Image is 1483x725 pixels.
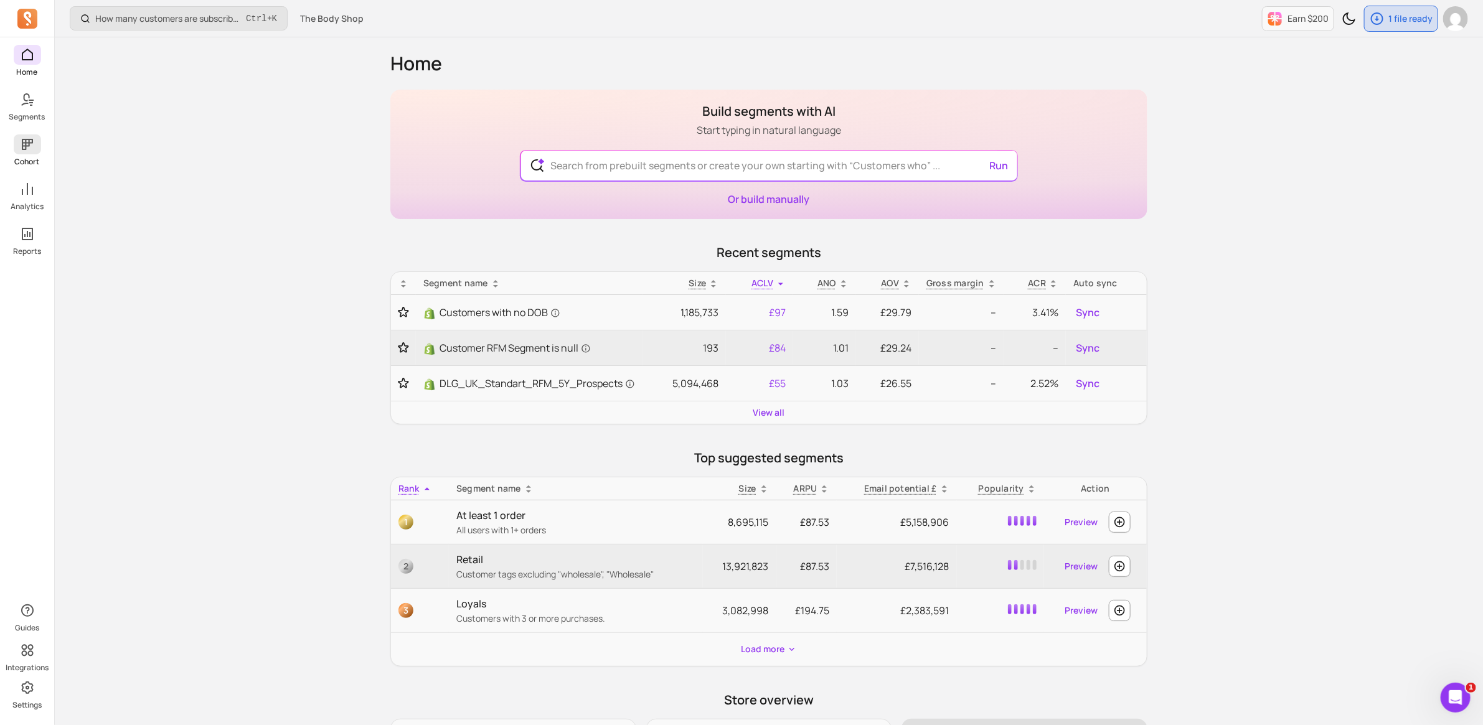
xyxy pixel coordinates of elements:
[70,6,288,30] button: How many customers are subscribed to my email list?Ctrl+K
[14,598,41,635] button: Guides
[926,376,997,391] p: --
[390,449,1147,467] p: Top suggested segments
[733,340,786,355] p: £84
[1076,376,1099,391] span: Sync
[456,482,695,495] div: Segment name
[15,157,40,167] p: Cohort
[440,376,635,391] span: DLG_UK_Standart_RFM_5Y_Prospects
[1364,6,1438,32] button: 1 file ready
[15,623,39,633] p: Guides
[817,277,836,289] span: ANO
[456,508,695,523] p: At least 1 order
[1012,376,1058,391] p: 2.52%
[800,559,829,573] span: £87.53
[979,482,1024,495] p: Popularity
[11,202,44,212] p: Analytics
[456,596,695,611] p: Loyals
[1441,683,1471,713] iframe: Intercom live chat
[1073,373,1102,393] button: Sync
[456,612,695,625] p: Customers with 3 or more purchases.
[423,343,436,355] img: Shopify
[728,192,810,206] a: Or build manually
[736,638,802,661] button: Load more
[1060,555,1103,578] a: Preview
[864,305,911,320] p: £29.79
[926,340,997,355] p: --
[926,277,984,289] p: Gross margin
[733,376,786,391] p: £55
[398,482,420,494] span: Rank
[398,306,408,319] button: Toggle favorite
[739,482,756,494] span: Size
[1060,511,1103,533] a: Preview
[246,12,277,25] span: +
[6,663,49,673] p: Integrations
[650,340,718,355] p: 193
[723,604,769,617] span: 3,082,998
[456,524,695,536] p: All users with 1+ orders
[697,123,841,138] p: Start typing in natural language
[751,277,773,289] span: ACLV
[1073,302,1102,322] button: Sync
[423,340,635,355] a: ShopifyCustomer RFM Segment is null
[926,305,997,320] p: --
[1288,12,1329,25] p: Earn $200
[398,515,413,530] span: 1
[794,482,817,495] p: ARPU
[1012,340,1058,355] p: --
[733,305,786,320] p: £97
[1028,277,1046,289] p: ACR
[753,406,785,419] a: View all
[697,103,841,120] h1: Build segments with AI
[1388,12,1433,25] p: 1 file ready
[800,515,829,529] span: £87.53
[423,305,635,320] a: ShopifyCustomers with no DOB
[9,112,45,122] p: Segments
[423,277,635,289] div: Segment name
[95,12,241,25] p: How many customers are subscribed to my email list?
[300,12,364,25] span: The Body Shop
[456,568,695,581] p: Customer tags excluding "wholesale", "Wholesale"
[1012,305,1058,320] p: 3.41%
[984,153,1013,178] button: Run
[1076,305,1099,320] span: Sync
[905,559,949,573] span: £7,516,128
[398,603,413,618] span: 3
[650,305,718,320] p: 1,185,733
[1060,599,1103,622] a: Preview
[795,604,829,617] span: £194.75
[398,342,408,354] button: Toggle favorite
[801,305,849,320] p: 1.59
[1262,6,1334,31] button: Earn $200
[801,340,849,355] p: 1.01
[864,482,937,495] p: Email potential £
[901,604,949,617] span: £2,383,591
[390,244,1147,261] p: Recent segments
[398,559,413,574] span: 2
[17,67,38,77] p: Home
[13,246,41,256] p: Reports
[1076,340,1099,355] span: Sync
[723,559,769,573] span: 13,921,823
[541,151,997,180] input: Search from prebuilt segments or create your own starting with “Customers who” ...
[423,378,436,391] img: Shopify
[246,12,267,25] kbd: Ctrl
[12,700,42,710] p: Settings
[650,376,718,391] p: 5,094,468
[901,515,949,529] span: £5,158,906
[1466,683,1476,693] span: 1
[398,377,408,390] button: Toggle favorite
[1443,6,1468,31] img: avatar
[390,52,1147,75] h1: Home
[272,14,277,24] kbd: K
[864,340,911,355] p: £29.24
[689,277,706,289] span: Size
[440,340,591,355] span: Customer RFM Segment is null
[1052,482,1139,495] div: Action
[1337,6,1362,31] button: Toggle dark mode
[293,7,371,30] button: The Body Shop
[456,552,695,567] p: Retail
[728,515,769,529] span: 8,695,115
[801,376,849,391] p: 1.03
[1073,338,1102,358] button: Sync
